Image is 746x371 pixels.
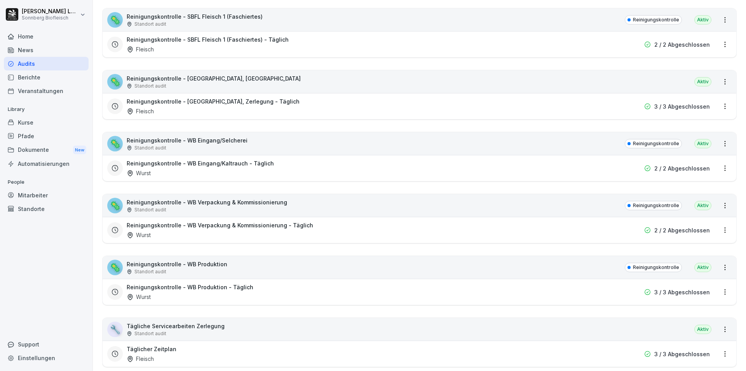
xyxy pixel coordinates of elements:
p: Standort audit [134,144,166,151]
h3: Reinigungskontrolle - [GEOGRAPHIC_DATA], Zerlegung - Täglich [127,97,300,105]
div: Aktiv [694,263,711,272]
div: 🦠 [107,260,123,275]
p: Reinigungskontrolle [633,264,679,271]
p: Standort audit [134,83,166,90]
div: Wurst [127,293,151,301]
p: 3 / 3 Abgeschlossen [654,350,710,358]
div: Aktiv [694,139,711,148]
div: Fleisch [127,45,154,53]
div: Support [4,338,89,351]
p: Reinigungskontrolle - WB Produktion [127,260,227,268]
p: Reinigungskontrolle - WB Eingang/Selcherei [127,136,248,144]
p: Library [4,103,89,116]
div: 🦠 [107,12,123,28]
a: Mitarbeiter [4,188,89,202]
p: Tägliche Servicearbeiten Zerlegung [127,322,225,330]
a: DokumenteNew [4,143,89,157]
div: 🦠 [107,136,123,151]
p: People [4,176,89,188]
p: Reinigungskontrolle [633,16,679,23]
h3: Reinigungskontrolle - WB Eingang/Kaltrauch - Täglich [127,159,274,167]
p: Reinigungskontrolle - SBFL Fleisch 1 (Faschiertes) [127,12,263,21]
p: Standort audit [134,206,166,213]
div: Fleisch [127,107,154,115]
p: Reinigungskontrolle [633,140,679,147]
div: 🦠 [107,74,123,90]
a: Veranstaltungen [4,84,89,98]
a: Home [4,30,89,43]
p: 2 / 2 Abgeschlossen [654,164,710,172]
p: Reinigungskontrolle [633,202,679,209]
a: Einstellungen [4,351,89,365]
p: Standort audit [134,268,166,275]
div: Aktiv [694,201,711,210]
div: Aktiv [694,77,711,86]
p: Reinigungskontrolle - WB Verpackung & Kommissionierung [127,198,287,206]
a: Berichte [4,70,89,84]
h3: Täglicher Zeitplan [127,345,176,353]
h3: Reinigungskontrolle - SBFL Fleisch 1 (Faschiertes) - Täglich [127,35,289,44]
p: 3 / 3 Abgeschlossen [654,102,710,111]
h3: Reinigungskontrolle - WB Verpackung & Kommissionierung - Täglich [127,221,313,229]
h3: Reinigungskontrolle - WB Produktion - Täglich [127,283,253,291]
p: [PERSON_NAME] Lumetsberger [22,8,78,15]
a: News [4,43,89,57]
p: Sonnberg Biofleisch [22,15,78,21]
div: New [73,146,86,155]
a: Audits [4,57,89,70]
p: Standort audit [134,21,166,28]
div: Aktiv [694,15,711,25]
p: 2 / 2 Abgeschlossen [654,40,710,49]
a: Kurse [4,116,89,129]
div: Wurst [127,231,151,239]
div: 🦠 [107,198,123,213]
a: Standorte [4,202,89,216]
p: 3 / 3 Abgeschlossen [654,288,710,296]
p: 2 / 2 Abgeschlossen [654,226,710,234]
div: Aktiv [694,325,711,334]
a: Pfade [4,129,89,143]
div: Dokumente [4,143,89,157]
div: 🔧 [107,322,123,337]
a: Automatisierungen [4,157,89,171]
p: Reinigungskontrolle - [GEOGRAPHIC_DATA], [GEOGRAPHIC_DATA] [127,74,301,83]
div: Fleisch [127,355,154,363]
div: Wurst [127,169,151,177]
p: Standort audit [134,330,166,337]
